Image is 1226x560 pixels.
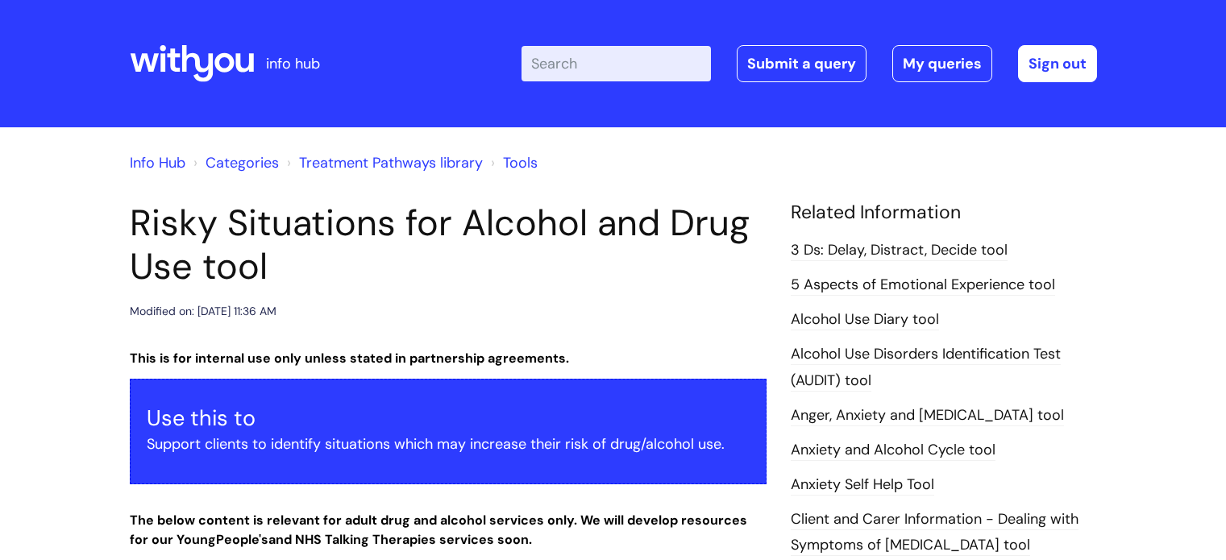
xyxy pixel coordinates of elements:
a: Submit a query [737,45,867,82]
p: Support clients to identify situations which may increase their risk of drug/alcohol use. [147,431,750,457]
li: Treatment Pathways library [283,150,483,176]
a: Alcohol Use Disorders Identification Test (AUDIT) tool [791,344,1061,391]
h4: Related Information [791,201,1097,224]
a: Sign out [1018,45,1097,82]
div: Modified on: [DATE] 11:36 AM [130,301,276,321]
p: info hub [266,51,320,77]
h1: Risky Situations for Alcohol and Drug Use tool [130,201,767,288]
li: Solution home [189,150,279,176]
a: Client and Carer Information - Dealing with Symptoms of [MEDICAL_DATA] tool [791,509,1078,556]
input: Search [522,46,711,81]
a: Tools [503,153,538,172]
a: 3 Ds: Delay, Distract, Decide tool [791,240,1008,261]
a: Alcohol Use Diary tool [791,309,939,330]
h3: Use this to [147,405,750,431]
a: 5 Aspects of Emotional Experience tool [791,275,1055,296]
a: Anxiety Self Help Tool [791,475,934,496]
a: Treatment Pathways library [299,153,483,172]
strong: The below content is relevant for adult drug and alcohol services only. We will develop resources... [130,512,747,549]
a: Info Hub [130,153,185,172]
a: Anxiety and Alcohol Cycle tool [791,440,995,461]
a: My queries [892,45,992,82]
a: Categories [206,153,279,172]
strong: People's [216,531,268,548]
strong: This is for internal use only unless stated in partnership agreements. [130,350,569,367]
li: Tools [487,150,538,176]
a: Anger, Anxiety and [MEDICAL_DATA] tool [791,405,1064,426]
div: | - [522,45,1097,82]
